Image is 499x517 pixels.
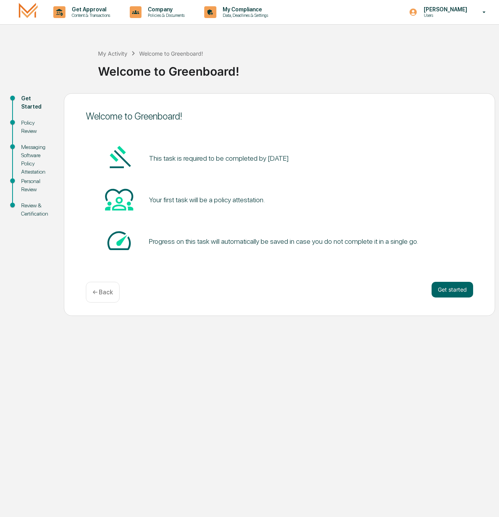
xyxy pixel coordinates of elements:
p: Get Approval [65,6,114,13]
p: Data, Deadlines & Settings [216,13,272,18]
div: My Activity [98,50,127,57]
img: Gavel [105,143,133,172]
div: Messaging Software Policy Attestation [21,143,51,176]
div: Welcome to Greenboard! [139,50,203,57]
div: Progress on this task will automatically be saved in case you do not complete it in a single go. [149,237,418,245]
p: [PERSON_NAME] [417,6,471,13]
p: Content & Transactions [65,13,114,18]
p: Users [417,13,471,18]
img: Heart [105,185,133,213]
div: Review & Certification [21,201,51,218]
img: logo [19,3,38,21]
p: Company [142,6,189,13]
p: Policies & Documents [142,13,189,18]
div: Get Started [21,94,51,111]
button: Get started [432,282,473,298]
div: Personal Review [21,177,51,194]
div: Welcome to Greenboard! [86,111,473,122]
pre: This task is required to be completed by [DATE] [149,153,289,163]
div: Policy Review [21,119,51,135]
p: My Compliance [216,6,272,13]
p: ← Back [93,288,113,296]
img: Speed-dial [105,227,133,255]
div: Your first task will be a policy attestation. [149,196,265,204]
div: Welcome to Greenboard! [98,58,495,78]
